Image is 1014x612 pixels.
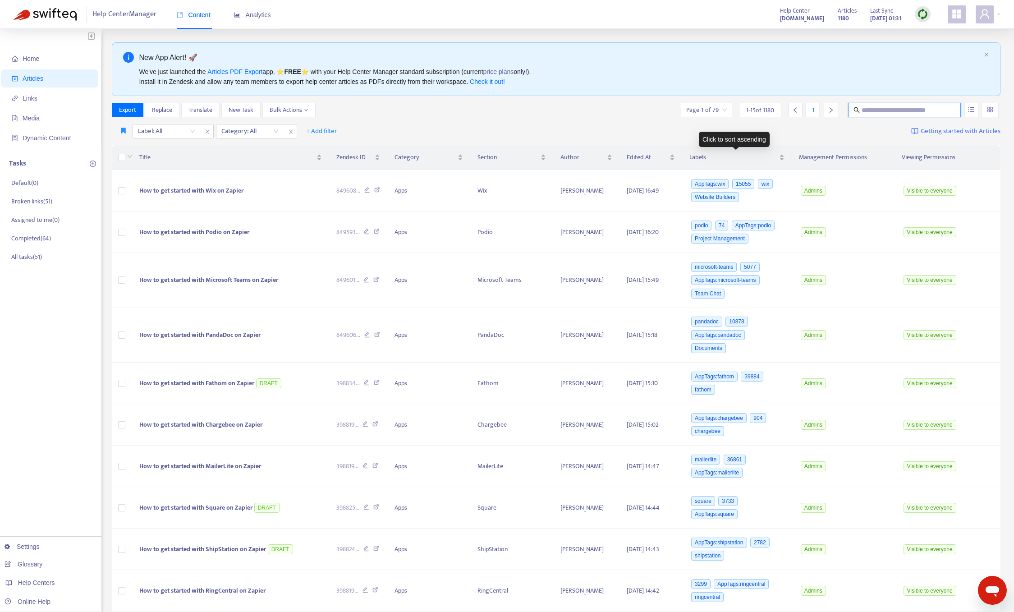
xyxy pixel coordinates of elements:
span: 398819 ... [336,461,358,471]
span: DRAFT [254,503,280,513]
a: Glossary [5,561,42,568]
span: chargebee [691,426,724,436]
span: wix [758,179,773,189]
span: Visible to everyone [904,503,956,513]
span: container [12,135,18,141]
th: Management Permissions [792,145,895,170]
span: 398819 ... [336,586,358,596]
span: AppTags:fathom [691,372,738,382]
td: Apps [387,170,470,212]
span: AppTags:mailerlite [691,468,743,478]
td: Apps [387,308,470,363]
p: Assigned to me ( 0 ) [11,215,60,225]
span: How to get started with Wix on Zapier [139,185,243,196]
span: How to get started with Square on Zapier [139,502,252,513]
td: Microsoft Teams [470,253,553,308]
span: Visible to everyone [904,275,956,285]
p: All tasks ( 51 ) [11,252,42,262]
td: Apps [387,212,470,253]
span: [DATE] 15:02 [627,419,659,430]
span: [DATE] 16:49 [627,185,659,196]
td: ShipStation [470,529,553,570]
span: Admins [801,330,826,340]
span: search [853,107,860,113]
span: [DATE] 14:47 [627,461,659,471]
span: How to get started with Chargebee on Zapier [139,419,262,430]
td: [PERSON_NAME] [553,404,619,446]
span: 10878 [725,317,748,327]
span: account-book [12,75,18,82]
span: [DATE] 15:10 [627,378,658,388]
span: How to get started with PandaDoc on Zapier [139,330,261,340]
td: Apps [387,446,470,487]
span: Content [177,11,211,18]
span: Translate [188,105,212,115]
span: + Add filter [306,126,337,137]
td: [PERSON_NAME] [553,170,619,212]
span: Team Chat [691,289,725,299]
button: unordered-list [964,103,978,117]
span: Category [395,152,456,162]
span: 398819 ... [336,420,358,430]
td: Apps [387,570,470,612]
th: Zendesk ID [329,145,387,170]
td: RingCentral [470,570,553,612]
th: Section [470,145,553,170]
span: area-chart [234,12,240,18]
button: Translate [181,103,220,117]
span: unordered-list [968,106,974,113]
td: [PERSON_NAME] [553,212,619,253]
td: Apps [387,529,470,570]
td: MailerLite [470,446,553,487]
p: Tasks [9,158,26,169]
span: Links [23,95,37,102]
span: Help Centers [18,579,55,586]
th: Labels [682,145,792,170]
span: Admins [801,227,826,237]
a: Check it out! [470,78,505,85]
span: New Task [229,105,253,115]
span: Visible to everyone [904,227,956,237]
span: left [792,107,798,113]
button: + Add filter [299,124,344,138]
span: Admins [801,275,826,285]
td: Podio [470,212,553,253]
img: Swifteq [14,8,77,21]
span: 398825 ... [336,503,359,513]
span: book [177,12,183,18]
span: [DATE] 14:44 [627,502,660,513]
span: mailerlite [691,455,720,465]
span: podio [691,221,711,230]
span: Labels [689,152,777,162]
span: info-circle [123,52,134,63]
span: microsoft-teams [691,262,737,272]
strong: [DOMAIN_NAME] [780,14,824,23]
span: AppTags:wix [691,179,729,189]
td: [PERSON_NAME] [553,363,619,404]
span: fathom [691,385,715,395]
td: Wix [470,170,553,212]
span: Visible to everyone [904,420,956,430]
a: Settings [5,543,40,550]
span: Admins [801,503,826,513]
span: 398834 ... [336,378,360,388]
span: Visible to everyone [904,544,956,554]
span: AppTags:ringcentral [714,579,769,589]
span: down [127,154,133,159]
span: Getting started with Articles [921,126,1000,137]
span: 5077 [740,262,760,272]
span: [DATE] 15:49 [627,275,659,285]
button: Export [112,103,143,117]
span: 849593 ... [336,227,360,237]
span: Visible to everyone [904,461,956,471]
span: Export [119,105,136,115]
a: [DOMAIN_NAME] [780,13,824,23]
span: 74 [715,221,728,230]
span: Author [560,152,605,162]
td: Apps [387,253,470,308]
span: Edited At [627,152,668,162]
span: 1 - 15 of 1180 [746,106,774,115]
span: Visible to everyone [904,586,956,596]
td: Apps [387,404,470,446]
td: [PERSON_NAME] [553,487,619,529]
